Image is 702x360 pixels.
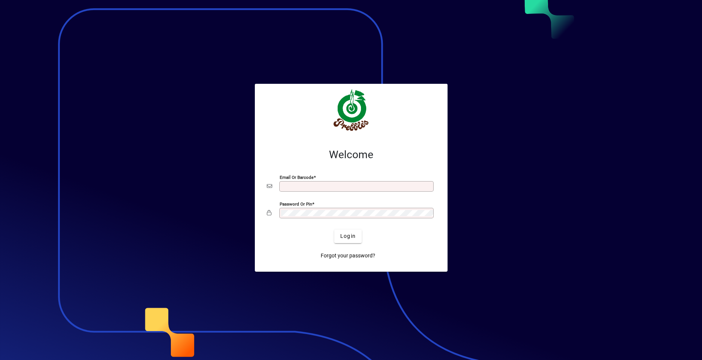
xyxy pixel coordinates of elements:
[280,201,312,206] mat-label: Password or Pin
[321,252,375,260] span: Forgot your password?
[318,249,378,263] a: Forgot your password?
[280,174,314,180] mat-label: Email or Barcode
[334,230,362,243] button: Login
[267,148,436,161] h2: Welcome
[340,232,356,240] span: Login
